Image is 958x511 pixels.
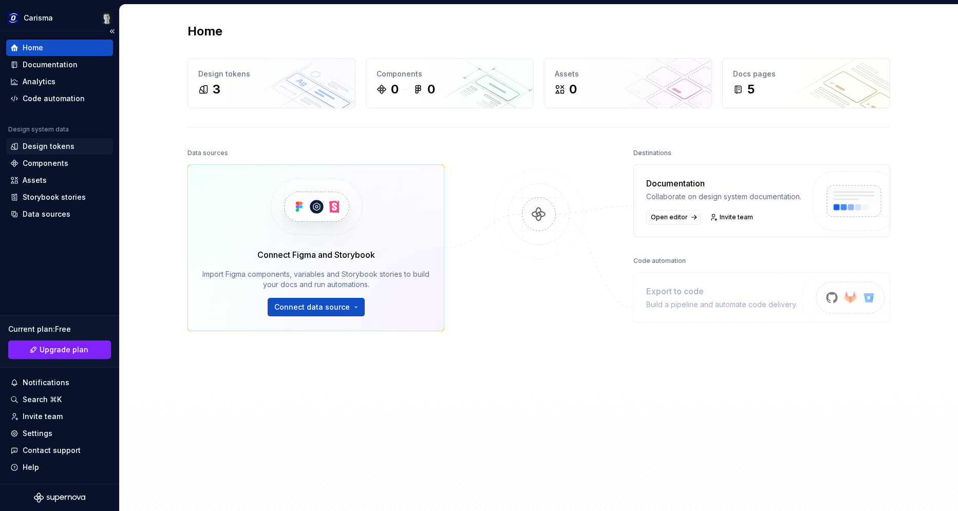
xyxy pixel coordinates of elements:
[6,172,113,188] a: Assets
[707,210,758,224] a: Invite team
[23,93,85,104] div: Code automation
[23,158,68,168] div: Components
[23,175,47,185] div: Assets
[6,408,113,425] a: Invite team
[646,192,801,202] div: Collaborate on design system documentation.
[646,285,797,297] div: Export to code
[6,425,113,442] a: Settings
[6,138,113,155] a: Design tokens
[23,445,81,456] div: Contact support
[40,345,88,355] span: Upgrade plan
[23,43,43,53] div: Home
[427,81,435,98] div: 0
[23,209,70,219] div: Data sources
[23,462,39,472] div: Help
[391,81,399,98] div: 0
[105,24,119,39] button: Collapse sidebar
[6,155,113,172] a: Components
[23,411,63,422] div: Invite team
[377,69,523,79] div: Components
[6,40,113,56] a: Home
[633,146,671,160] div: Destinations
[23,377,69,388] div: Notifications
[747,81,755,98] div: 5
[274,302,350,312] span: Connect data source
[555,69,701,79] div: Assets
[6,442,113,459] button: Contact support
[8,125,69,134] div: Design system data
[6,189,113,205] a: Storybook stories
[544,58,712,108] a: Assets0
[646,299,797,310] div: Build a pipeline and automate code delivery.
[187,146,228,160] div: Data sources
[8,340,111,359] a: Upgrade plan
[733,69,879,79] div: Docs pages
[23,192,86,202] div: Storybook stories
[722,58,890,108] a: Docs pages5
[633,254,686,268] div: Code automation
[6,391,113,408] button: Search ⌘K
[23,60,78,70] div: Documentation
[213,81,220,98] div: 3
[366,58,534,108] a: Components00
[6,459,113,476] button: Help
[202,269,429,290] div: Import Figma components, variables and Storybook stories to build your docs and run automations.
[6,374,113,391] button: Notifications
[8,324,111,334] div: Current plan : Free
[198,69,345,79] div: Design tokens
[6,73,113,90] a: Analytics
[646,210,701,224] a: Open editor
[6,206,113,222] a: Data sources
[268,298,365,316] button: Connect data source
[569,81,577,98] div: 0
[23,141,74,152] div: Design tokens
[6,56,113,73] a: Documentation
[23,77,55,87] div: Analytics
[720,213,753,221] span: Invite team
[6,90,113,107] a: Code automation
[187,23,222,40] h2: Home
[7,12,20,24] img: f3ea0084-fc97-413e-a44f-5ac255e09b1b.png
[24,13,53,23] div: Carisma
[34,493,85,503] svg: Supernova Logo
[23,428,52,439] div: Settings
[187,58,355,108] a: Design tokens3
[101,12,113,24] img: Thibault Duforest
[2,7,117,29] button: CarismaThibault Duforest
[646,177,801,190] div: Documentation
[651,213,688,221] span: Open editor
[257,249,375,261] div: Connect Figma and Storybook
[23,394,62,405] div: Search ⌘K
